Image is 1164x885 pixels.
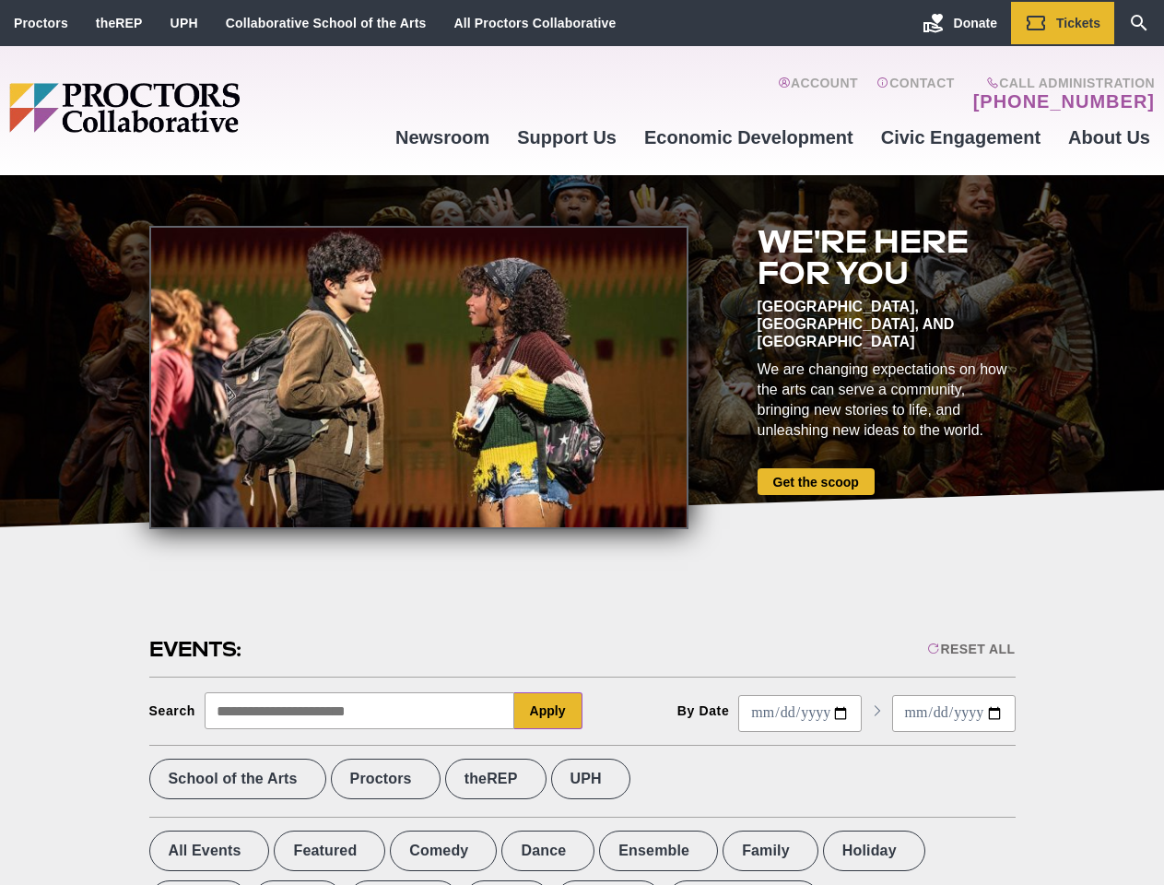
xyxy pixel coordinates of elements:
label: theREP [445,759,547,799]
a: Proctors [14,16,68,30]
label: Comedy [390,831,497,871]
a: [PHONE_NUMBER] [973,90,1155,112]
a: Support Us [503,112,630,162]
div: [GEOGRAPHIC_DATA], [GEOGRAPHIC_DATA], and [GEOGRAPHIC_DATA] [758,298,1016,350]
label: Dance [501,831,594,871]
h2: We're here for you [758,226,1016,289]
div: We are changing expectations on how the arts can serve a community, bringing new stories to life,... [758,360,1016,441]
span: Call Administration [968,76,1155,90]
a: Donate [909,2,1011,44]
a: Contact [876,76,955,112]
label: School of the Arts [149,759,326,799]
button: Apply [514,692,582,729]
img: Proctors logo [9,83,382,133]
a: Economic Development [630,112,867,162]
div: Search [149,703,196,718]
label: Proctors [331,759,441,799]
a: Search [1114,2,1164,44]
label: Family [723,831,818,871]
h2: Events: [149,635,244,664]
a: All Proctors Collaborative [453,16,616,30]
a: Collaborative School of the Arts [226,16,427,30]
label: Holiday [823,831,925,871]
span: Donate [954,16,997,30]
a: Get the scoop [758,468,875,495]
a: UPH [170,16,198,30]
label: All Events [149,831,270,871]
a: theREP [96,16,143,30]
a: Tickets [1011,2,1114,44]
label: UPH [551,759,630,799]
a: Newsroom [382,112,503,162]
div: By Date [677,703,730,718]
div: Reset All [927,642,1015,656]
a: Civic Engagement [867,112,1054,162]
a: Account [778,76,858,112]
span: Tickets [1056,16,1100,30]
label: Ensemble [599,831,718,871]
a: About Us [1054,112,1164,162]
label: Featured [274,831,385,871]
